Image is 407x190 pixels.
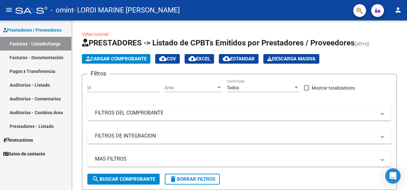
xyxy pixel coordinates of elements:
[87,151,391,167] mat-expansion-panel-header: MAS FILTROS
[219,54,259,64] button: Estandar
[87,69,109,78] h3: Filtros
[86,56,147,62] span: Cargar Comprobante
[385,168,401,184] div: Open Intercom Messenger
[3,27,61,34] span: Prestadores / Proveedores
[223,56,255,62] span: Estandar
[87,128,391,144] mat-expansion-panel-header: FILTROS DE INTEGRACION
[3,137,33,144] span: Instructivos
[159,56,176,62] span: CSV
[82,54,150,64] button: Cargar Comprobante
[82,32,108,37] a: Video tutorial
[92,176,155,182] span: Buscar Comprobante
[87,105,391,121] mat-expansion-panel-header: FILTROS DEL COMPROBANTE
[82,38,355,47] span: PRESTADORES -> Listado de CPBTs Emitidos por Prestadores / Proveedores
[74,3,180,17] span: - LORDI MARINE [PERSON_NAME]
[95,109,376,116] mat-panel-title: FILTROS DEL COMPROBANTE
[169,175,177,183] mat-icon: delete
[159,55,167,62] mat-icon: cloud_download
[188,56,210,62] span: EXCEL
[227,85,239,90] span: Todos
[164,85,216,91] span: Area
[95,132,376,139] mat-panel-title: FILTROS DE INTEGRACION
[95,155,376,162] mat-panel-title: MAS FILTROS
[394,6,402,14] mat-icon: person
[312,84,355,92] span: Mostrar totalizadores
[355,41,370,47] span: (alt+q)
[5,6,13,14] mat-icon: menu
[87,174,160,185] button: Buscar Comprobante
[185,54,214,64] button: EXCEL
[169,176,215,182] span: Borrar Filtros
[155,54,180,64] button: CSV
[263,54,319,64] app-download-masive: Descarga masiva de comprobantes (adjuntos)
[263,54,319,64] button: Descarga Masiva
[223,55,230,62] mat-icon: cloud_download
[188,55,196,62] mat-icon: cloud_download
[165,174,220,185] button: Borrar Filtros
[92,175,100,183] mat-icon: search
[51,3,74,17] span: - omint
[267,56,315,62] span: Descarga Masiva
[3,150,45,157] span: Datos de contacto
